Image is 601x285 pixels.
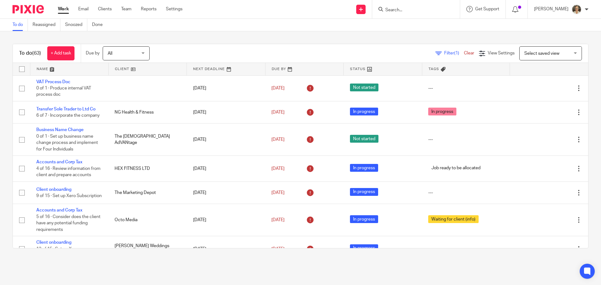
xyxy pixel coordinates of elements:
h1: To do [19,50,41,57]
span: Select saved view [524,51,559,56]
td: NG Health & Fitness [108,101,187,123]
span: In progress [350,164,378,172]
span: Tags [429,67,439,71]
span: [DATE] [271,218,285,222]
span: View Settings [488,51,515,55]
td: [DATE] [187,156,265,181]
td: [DATE] [187,101,265,123]
div: --- [428,136,503,143]
span: All [108,51,112,56]
span: Not started [350,135,378,143]
a: + Add task [47,46,74,60]
span: In progress [428,108,456,115]
span: In progress [350,108,378,115]
span: [DATE] [271,110,285,115]
span: 0 of 1 · Produce internal VAT process doc [36,86,91,97]
a: Client onboarding [36,187,71,192]
div: --- [428,85,503,91]
a: Settings [166,6,182,12]
td: HEX FITNESS LTD [108,156,187,181]
span: 6 of 7 · Incorporate the company [36,113,100,118]
span: [DATE] [271,247,285,251]
a: Accounts and Corp Tax [36,208,82,212]
a: Clear [464,51,474,55]
td: [PERSON_NAME] Weddings Limited [108,236,187,262]
span: 12 of 15 · Set up Xero Subscription [36,247,78,258]
td: The Marketing Depot [108,181,187,204]
a: Business Name Change [36,128,84,132]
td: [DATE] [187,204,265,236]
a: Transfer Sole Trader to Ltd Co [36,107,95,111]
td: [DATE] [187,124,265,156]
a: Team [121,6,131,12]
input: Search [385,8,441,13]
span: 4 of 16 · Review information from client and prepare accounts [36,166,100,177]
td: [DATE] [187,236,265,262]
span: Get Support [475,7,499,11]
img: Pete%20with%20glasses.jpg [572,4,582,14]
a: Reassigned [33,19,60,31]
img: Pixie [13,5,44,13]
p: [PERSON_NAME] [534,6,568,12]
a: Accounts and Corp Tax [36,160,82,164]
span: 5 of 16 · Consider does the client have any potential funding requirements [36,215,100,232]
span: In progress [350,215,378,223]
span: [DATE] [271,191,285,195]
a: To do [13,19,28,31]
a: VAT Process Doc [36,80,70,84]
span: (63) [32,51,41,56]
div: --- [428,246,503,252]
a: Client onboarding [36,240,71,245]
span: [DATE] [271,166,285,171]
span: In progress [350,244,378,252]
span: Not started [350,84,378,91]
a: Email [78,6,89,12]
p: Due by [86,50,100,56]
div: --- [428,190,503,196]
span: (1) [454,51,459,55]
a: Snoozed [65,19,87,31]
span: In progress [350,188,378,196]
span: [DATE] [271,137,285,142]
a: Work [58,6,69,12]
span: [DATE] [271,86,285,90]
td: The [DEMOGRAPHIC_DATA] AdVANtage [108,124,187,156]
td: Octo Media [108,204,187,236]
a: Reports [141,6,157,12]
span: 0 of 1 · Set up business name change process and implement for Four Individuals [36,134,98,151]
td: [DATE] [187,181,265,204]
a: Clients [98,6,112,12]
span: Filter [444,51,464,55]
span: Waiting for client (info) [428,215,479,223]
span: Job ready to be allocated [428,164,484,172]
td: [DATE] [187,75,265,101]
span: 9 of 15 · Set up Xero Subscription [36,194,102,198]
a: Done [92,19,107,31]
